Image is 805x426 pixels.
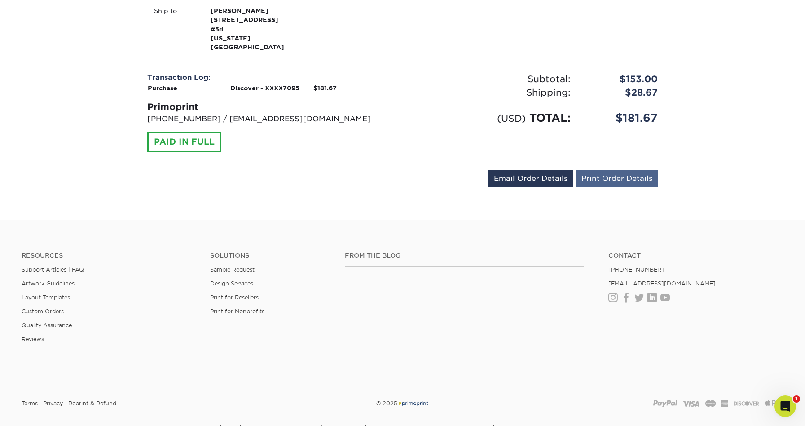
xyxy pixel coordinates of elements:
[608,280,716,287] a: [EMAIL_ADDRESS][DOMAIN_NAME]
[210,308,264,315] a: Print for Nonprofits
[22,280,75,287] a: Artwork Guidelines
[577,86,665,99] div: $28.67
[68,397,116,410] a: Reprint & Refund
[497,113,526,124] small: (USD)
[774,395,796,417] iframe: Intercom live chat
[529,111,571,124] span: TOTAL:
[2,399,76,423] iframe: Google Customer Reviews
[22,308,64,315] a: Custom Orders
[793,395,800,403] span: 1
[147,132,221,152] div: PAID IN FULL
[397,400,429,407] img: Primoprint
[488,170,573,187] a: Email Order Details
[608,266,664,273] a: [PHONE_NUMBER]
[147,72,396,83] div: Transaction Log:
[211,15,311,24] span: [STREET_ADDRESS]
[211,6,311,51] strong: [US_STATE][GEOGRAPHIC_DATA]
[230,84,299,92] strong: Discover - XXXX7095
[577,110,665,126] div: $181.67
[148,84,177,92] strong: Purchase
[22,294,70,301] a: Layout Templates
[403,72,577,86] div: Subtotal:
[22,336,44,343] a: Reviews
[22,322,72,329] a: Quality Assurance
[210,252,331,259] h4: Solutions
[147,100,396,114] div: Primoprint
[210,266,255,273] a: Sample Request
[210,280,253,287] a: Design Services
[577,72,665,86] div: $153.00
[273,397,532,410] div: © 2025
[147,114,396,124] p: [PHONE_NUMBER] / [EMAIL_ADDRESS][DOMAIN_NAME]
[210,294,259,301] a: Print for Resellers
[345,252,585,259] h4: From the Blog
[576,170,658,187] a: Print Order Details
[403,86,577,99] div: Shipping:
[147,6,204,52] div: Ship to:
[211,25,311,34] span: #5d
[43,397,63,410] a: Privacy
[22,252,197,259] h4: Resources
[608,252,783,259] a: Contact
[313,84,337,92] strong: $181.67
[211,6,311,15] span: [PERSON_NAME]
[22,397,38,410] a: Terms
[22,266,84,273] a: Support Articles | FAQ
